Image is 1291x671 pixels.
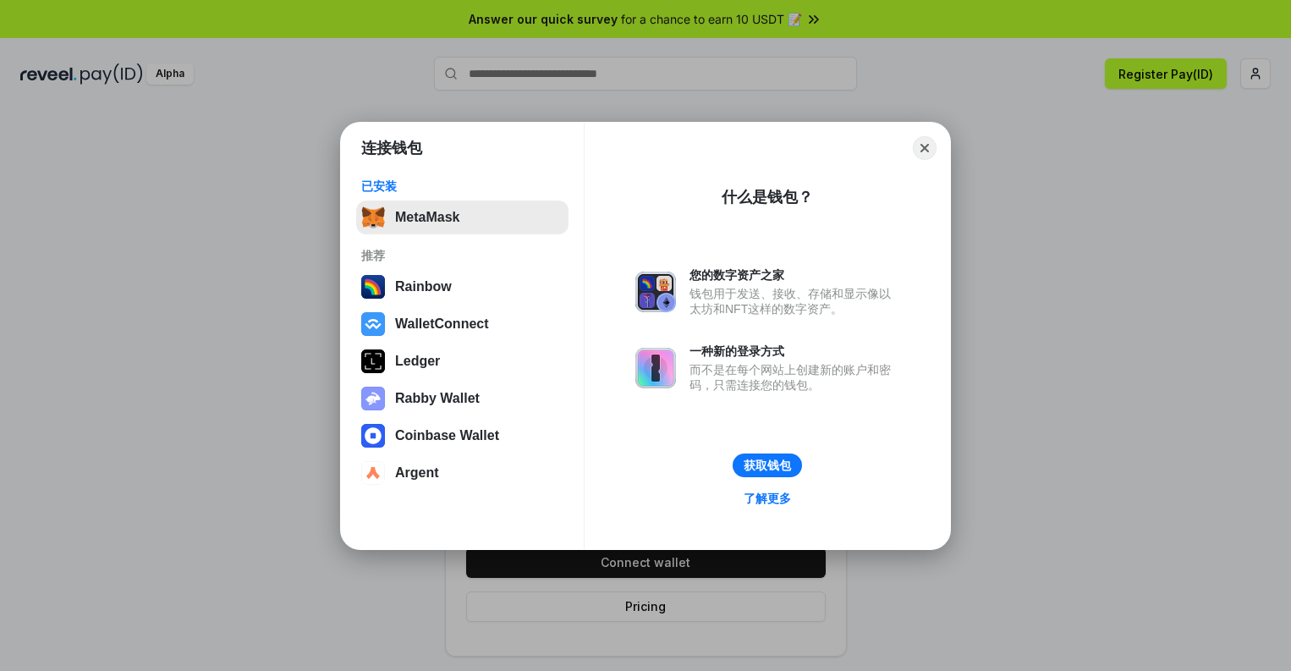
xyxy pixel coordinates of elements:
img: svg+xml,%3Csvg%20xmlns%3D%22http%3A%2F%2Fwww.w3.org%2F2000%2Fsvg%22%20fill%3D%22none%22%20viewBox... [635,272,676,312]
img: svg+xml,%3Csvg%20width%3D%2228%22%20height%3D%2228%22%20viewBox%3D%220%200%2028%2028%22%20fill%3D... [361,424,385,448]
div: 已安装 [361,179,563,194]
div: 推荐 [361,248,563,263]
button: Rabby Wallet [356,382,569,415]
div: Argent [395,465,439,481]
button: Coinbase Wallet [356,419,569,453]
button: 获取钱包 [733,454,802,477]
a: 了解更多 [733,487,801,509]
img: svg+xml,%3Csvg%20xmlns%3D%22http%3A%2F%2Fwww.w3.org%2F2000%2Fsvg%22%20fill%3D%22none%22%20viewBox... [361,387,385,410]
div: Ledger [395,354,440,369]
img: svg+xml,%3Csvg%20xmlns%3D%22http%3A%2F%2Fwww.w3.org%2F2000%2Fsvg%22%20fill%3D%22none%22%20viewBox... [635,348,676,388]
div: 获取钱包 [744,458,791,473]
button: Close [913,136,937,160]
button: MetaMask [356,201,569,234]
div: 了解更多 [744,491,791,506]
div: 而不是在每个网站上创建新的账户和密码，只需连接您的钱包。 [689,362,899,393]
button: Ledger [356,344,569,378]
h1: 连接钱包 [361,138,422,158]
div: Coinbase Wallet [395,428,499,443]
button: Argent [356,456,569,490]
div: Rabby Wallet [395,391,480,406]
div: Rainbow [395,279,452,294]
img: svg+xml,%3Csvg%20fill%3D%22none%22%20height%3D%2233%22%20viewBox%3D%220%200%2035%2033%22%20width%... [361,206,385,229]
div: 钱包用于发送、接收、存储和显示像以太坊和NFT这样的数字资产。 [689,286,899,316]
img: svg+xml,%3Csvg%20width%3D%22120%22%20height%3D%22120%22%20viewBox%3D%220%200%20120%20120%22%20fil... [361,275,385,299]
div: 您的数字资产之家 [689,267,899,283]
button: WalletConnect [356,307,569,341]
div: 一种新的登录方式 [689,344,899,359]
button: Rainbow [356,270,569,304]
div: 什么是钱包？ [722,187,813,207]
img: svg+xml,%3Csvg%20width%3D%2228%22%20height%3D%2228%22%20viewBox%3D%220%200%2028%2028%22%20fill%3D... [361,312,385,336]
div: WalletConnect [395,316,489,332]
img: svg+xml,%3Csvg%20xmlns%3D%22http%3A%2F%2Fwww.w3.org%2F2000%2Fsvg%22%20width%3D%2228%22%20height%3... [361,349,385,373]
img: svg+xml,%3Csvg%20width%3D%2228%22%20height%3D%2228%22%20viewBox%3D%220%200%2028%2028%22%20fill%3D... [361,461,385,485]
div: MetaMask [395,210,459,225]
